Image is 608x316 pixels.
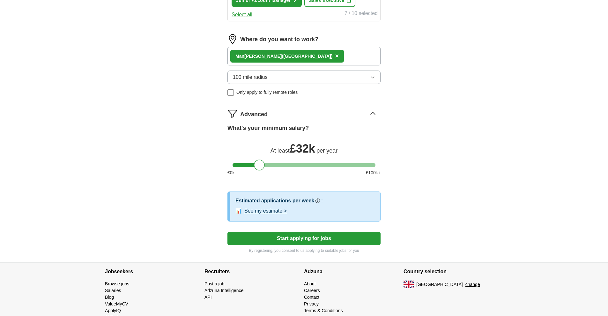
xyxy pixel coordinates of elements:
[316,147,337,154] span: per year
[233,73,268,81] span: 100 mile radius
[227,34,238,44] img: location.png
[235,53,332,60] div: [PERSON_NAME]
[204,295,212,300] a: API
[235,207,242,215] span: 📊
[304,281,316,286] a: About
[244,207,287,215] button: See my estimate >
[105,301,128,306] a: ValueMyCV
[304,301,319,306] a: Privacy
[240,35,318,44] label: Where do you want to work?
[304,308,343,313] a: Terms & Conditions
[404,281,414,288] img: UK flag
[345,10,378,19] div: 7 / 10 selected
[232,11,252,19] button: Select all
[105,295,114,300] a: Blog
[227,89,234,96] input: Only apply to fully remote roles
[304,288,320,293] a: Careers
[227,71,381,84] button: 100 mile radius
[227,248,381,253] p: By registering, you consent to us applying to suitable jobs for you
[321,197,323,205] h3: :
[235,54,244,59] strong: Man
[227,169,235,176] span: £ 0 k
[335,52,339,59] span: ×
[105,288,121,293] a: Salaries
[204,281,224,286] a: Post a job
[304,295,319,300] a: Contact
[335,51,339,61] button: ×
[105,281,129,286] a: Browse jobs
[227,124,309,132] label: What's your minimum salary?
[236,89,298,96] span: Only apply to fully remote roles
[227,232,381,245] button: Start applying for jobs
[240,110,268,119] span: Advanced
[282,54,332,59] span: ([GEOGRAPHIC_DATA])
[105,308,121,313] a: ApplyIQ
[290,142,315,155] span: £ 32k
[227,109,238,119] img: filter
[204,288,243,293] a: Adzuna Intelligence
[235,197,314,205] h3: Estimated applications per week
[465,281,480,288] button: change
[271,147,290,154] span: At least
[416,281,463,288] span: [GEOGRAPHIC_DATA]
[366,169,381,176] span: £ 100 k+
[404,263,503,281] h4: Country selection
